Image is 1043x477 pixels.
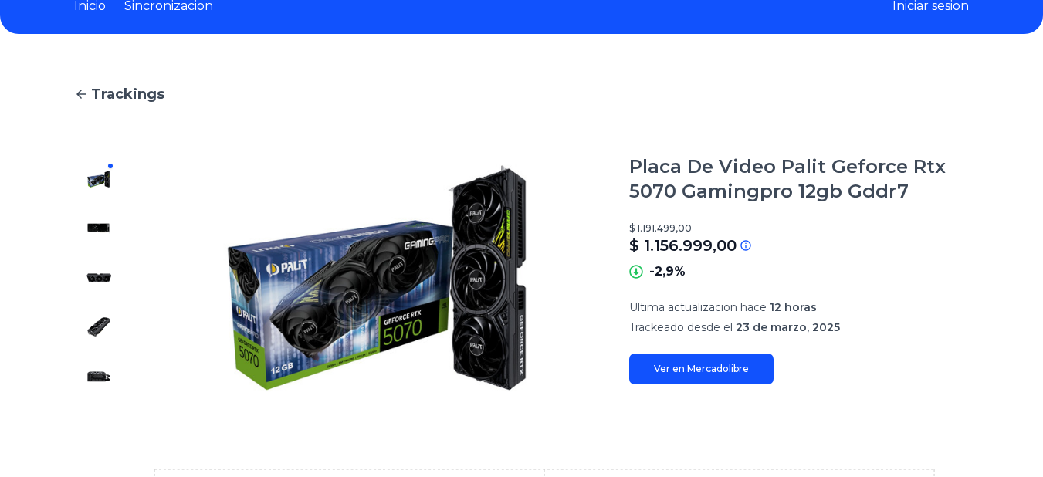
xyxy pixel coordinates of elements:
span: 23 de marzo, 2025 [736,320,840,334]
p: -2,9% [649,262,686,281]
img: Placa De Video Palit Geforce Rtx 5070 Gamingpro 12gb Gddr7 [154,154,598,401]
img: Placa De Video Palit Geforce Rtx 5070 Gamingpro 12gb Gddr7 [86,216,111,241]
h1: Placa De Video Palit Geforce Rtx 5070 Gamingpro 12gb Gddr7 [629,154,969,204]
a: Trackings [74,83,969,105]
img: Placa De Video Palit Geforce Rtx 5070 Gamingpro 12gb Gddr7 [86,364,111,389]
span: Trackings [91,83,164,105]
img: Placa De Video Palit Geforce Rtx 5070 Gamingpro 12gb Gddr7 [86,266,111,290]
p: $ 1.156.999,00 [629,235,737,256]
img: Placa De Video Palit Geforce Rtx 5070 Gamingpro 12gb Gddr7 [86,167,111,191]
a: Ver en Mercadolibre [629,354,774,384]
span: Ultima actualizacion hace [629,300,767,314]
img: Placa De Video Palit Geforce Rtx 5070 Gamingpro 12gb Gddr7 [86,315,111,340]
span: Trackeado desde el [629,320,733,334]
p: $ 1.191.499,00 [629,222,969,235]
span: 12 horas [770,300,817,314]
